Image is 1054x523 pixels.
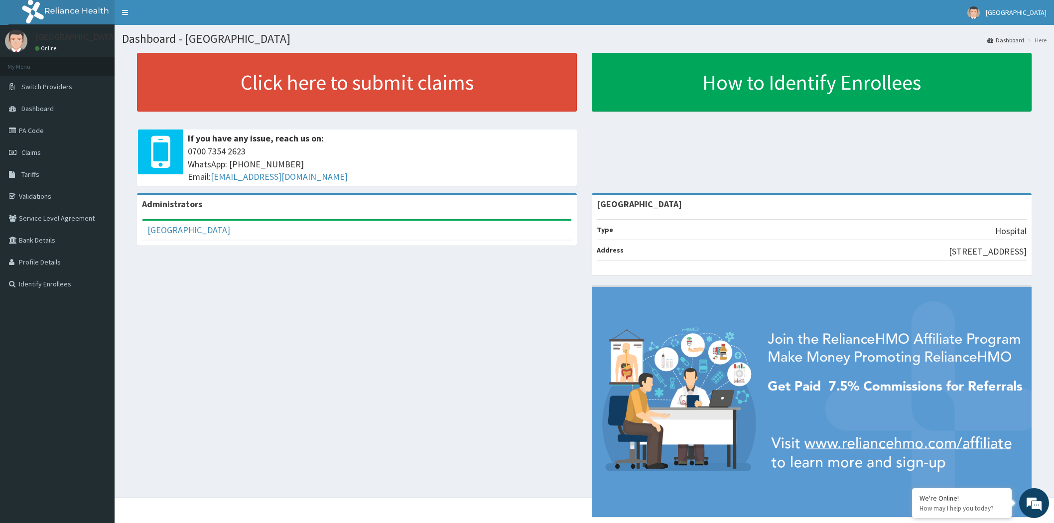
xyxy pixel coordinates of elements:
[986,8,1047,17] span: [GEOGRAPHIC_DATA]
[592,287,1032,517] img: provider-team-banner.png
[597,246,624,255] b: Address
[5,30,27,52] img: User Image
[21,104,54,113] span: Dashboard
[35,45,59,52] a: Online
[995,225,1027,238] p: Hospital
[597,198,682,210] strong: [GEOGRAPHIC_DATA]
[949,245,1027,258] p: [STREET_ADDRESS]
[920,504,1004,513] p: How may I help you today?
[920,494,1004,503] div: We're Online!
[188,132,324,144] b: If you have any issue, reach us on:
[592,53,1032,112] a: How to Identify Enrollees
[21,148,41,157] span: Claims
[987,36,1024,44] a: Dashboard
[21,170,39,179] span: Tariffs
[188,145,572,183] span: 0700 7354 2623 WhatsApp: [PHONE_NUMBER] Email:
[597,225,613,234] b: Type
[1025,36,1047,44] li: Here
[137,53,577,112] a: Click here to submit claims
[142,198,202,210] b: Administrators
[21,82,72,91] span: Switch Providers
[211,171,348,182] a: [EMAIL_ADDRESS][DOMAIN_NAME]
[967,6,980,19] img: User Image
[35,32,117,41] p: [GEOGRAPHIC_DATA]
[122,32,1047,45] h1: Dashboard - [GEOGRAPHIC_DATA]
[147,224,230,236] a: [GEOGRAPHIC_DATA]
